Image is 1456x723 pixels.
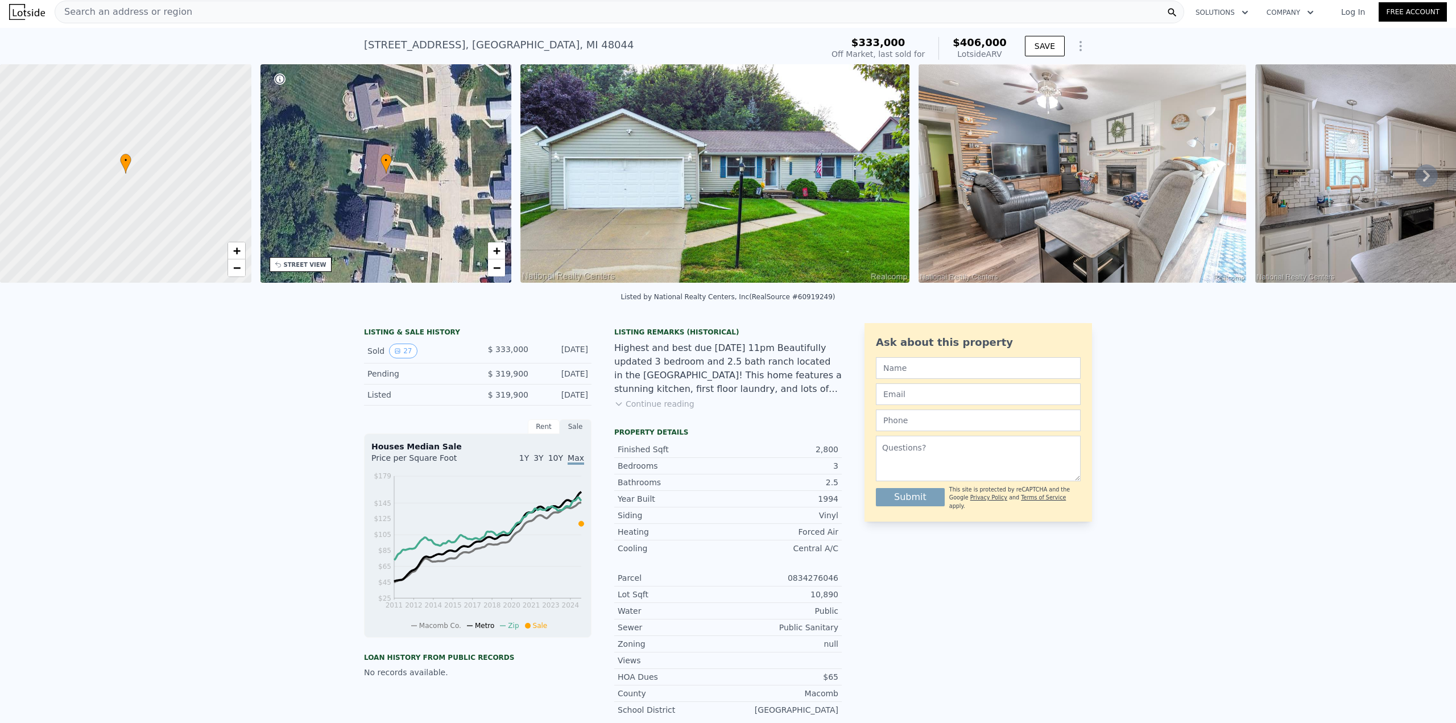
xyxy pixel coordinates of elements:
[876,410,1081,431] input: Phone
[488,345,528,354] span: $ 333,000
[508,622,519,630] span: Zip
[953,36,1007,48] span: $406,000
[728,460,838,472] div: 3
[389,344,417,358] button: View historical data
[728,510,838,521] div: Vinyl
[618,704,728,716] div: School District
[728,688,838,699] div: Macomb
[614,428,842,437] div: Property details
[378,563,391,571] tspan: $65
[618,655,728,666] div: Views
[364,37,634,53] div: [STREET_ADDRESS] , [GEOGRAPHIC_DATA] , MI 48044
[374,472,391,480] tspan: $179
[371,441,584,452] div: Houses Median Sale
[876,357,1081,379] input: Name
[1069,35,1092,57] button: Show Options
[728,704,838,716] div: [GEOGRAPHIC_DATA]
[519,453,529,462] span: 1Y
[380,155,392,166] span: •
[1258,2,1323,23] button: Company
[371,452,478,470] div: Price per Square Foot
[614,341,842,396] div: Highest and best due [DATE] 11pm Beautifully updated 3 bedroom and 2.5 bath ranch located in the ...
[728,572,838,584] div: 0834276046
[419,622,461,630] span: Macomb Co.
[528,419,560,434] div: Rent
[832,48,925,60] div: Off Market, last sold for
[621,293,835,301] div: Listed by National Realty Centers, Inc (RealSource #60919249)
[568,453,584,465] span: Max
[488,390,528,399] span: $ 319,900
[618,543,728,554] div: Cooling
[380,154,392,173] div: •
[876,488,945,506] button: Submit
[228,259,245,276] a: Zoom out
[537,368,588,379] div: [DATE]
[919,64,1246,283] img: Sale: 167152189 Parcel: 127705264
[542,601,560,609] tspan: 2023
[1021,494,1066,501] a: Terms of Service
[618,671,728,683] div: HOA Dues
[367,368,469,379] div: Pending
[228,242,245,259] a: Zoom in
[728,444,838,455] div: 2,800
[488,259,505,276] a: Zoom out
[876,334,1081,350] div: Ask about this property
[618,510,728,521] div: Siding
[537,389,588,400] div: [DATE]
[728,477,838,488] div: 2.5
[560,419,591,434] div: Sale
[493,261,500,275] span: −
[728,493,838,505] div: 1994
[548,453,563,462] span: 10Y
[55,5,192,19] span: Search an address or region
[728,605,838,617] div: Public
[728,526,838,538] div: Forced Air
[405,601,423,609] tspan: 2012
[378,547,391,555] tspan: $85
[614,398,694,410] button: Continue reading
[618,605,728,617] div: Water
[523,601,540,609] tspan: 2021
[475,622,494,630] span: Metro
[425,601,442,609] tspan: 2014
[374,531,391,539] tspan: $105
[364,653,591,662] div: Loan history from public records
[876,383,1081,405] input: Email
[618,622,728,633] div: Sewer
[284,261,326,269] div: STREET VIEW
[120,154,131,173] div: •
[1186,2,1258,23] button: Solutions
[618,444,728,455] div: Finished Sqft
[949,486,1081,510] div: This site is protected by reCAPTCHA and the Google and apply.
[970,494,1007,501] a: Privacy Policy
[533,453,543,462] span: 3Y
[1327,6,1379,18] a: Log In
[378,594,391,602] tspan: $25
[367,389,469,400] div: Listed
[386,601,403,609] tspan: 2011
[364,328,591,339] div: LISTING & SALE HISTORY
[9,4,45,20] img: Lotside
[488,242,505,259] a: Zoom in
[367,344,469,358] div: Sold
[1379,2,1447,22] a: Free Account
[444,601,462,609] tspan: 2015
[483,601,501,609] tspan: 2018
[488,369,528,378] span: $ 319,900
[851,36,905,48] span: $333,000
[374,515,391,523] tspan: $125
[618,526,728,538] div: Heating
[618,477,728,488] div: Bathrooms
[233,243,240,258] span: +
[374,499,391,507] tspan: $145
[728,543,838,554] div: Central A/C
[728,638,838,650] div: null
[1025,36,1065,56] button: SAVE
[728,671,838,683] div: $65
[728,589,838,600] div: 10,890
[618,460,728,472] div: Bedrooms
[618,572,728,584] div: Parcel
[537,344,588,358] div: [DATE]
[618,638,728,650] div: Zoning
[533,622,548,630] span: Sale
